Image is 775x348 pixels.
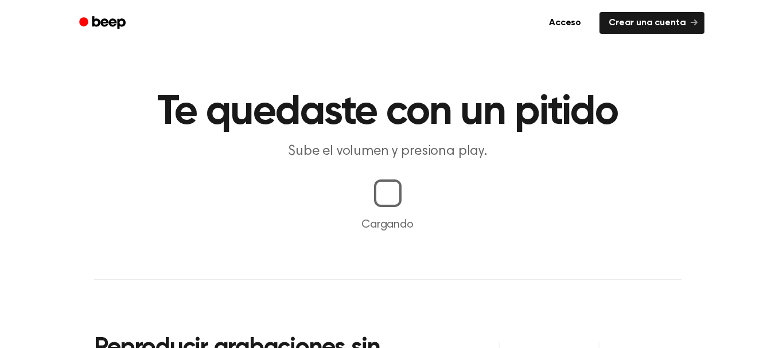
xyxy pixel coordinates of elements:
font: Crear una cuenta [609,18,686,28]
a: Crear una cuenta [599,12,704,34]
font: Acceso [549,18,581,28]
a: Bip [71,12,136,34]
font: Cargando [361,219,414,230]
font: Sube el volumen y presiona play. [288,144,487,158]
a: Acceso [538,10,593,36]
font: Te quedaste con un pitido [157,92,618,133]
